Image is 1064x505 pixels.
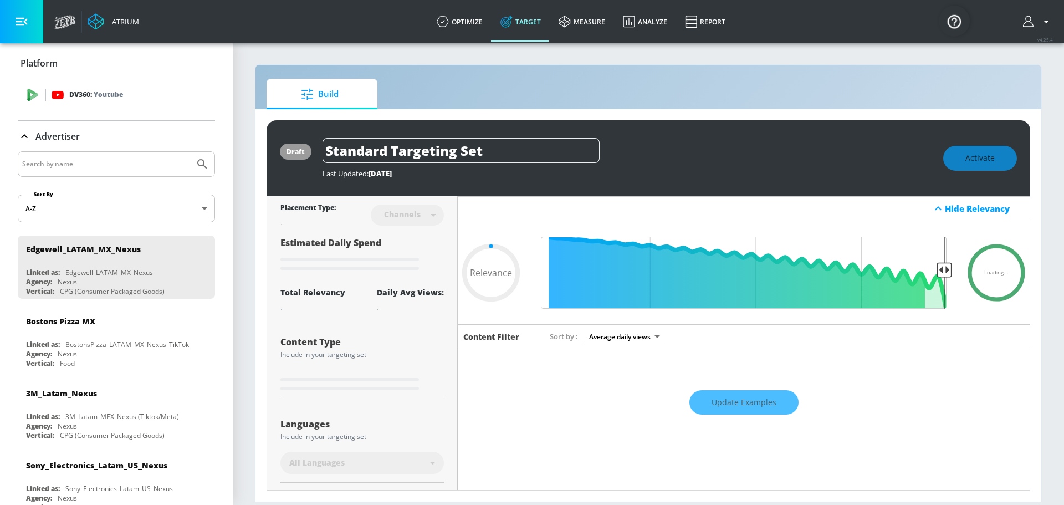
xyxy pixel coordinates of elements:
[26,431,54,440] div: Vertical:
[65,340,189,349] div: BostonsPizza_LATAM_MX_Nexus_TikTok
[69,89,123,101] p: DV360:
[280,237,381,249] span: Estimated Daily Spend
[984,270,1009,276] span: Loading...
[58,349,77,359] div: Nexus
[676,2,734,42] a: Report
[26,412,60,421] div: Linked as:
[470,268,512,277] span: Relevance
[26,287,54,296] div: Vertical:
[945,203,1024,214] div: Hide Relevancy
[1037,37,1053,43] span: v 4.25.4
[58,277,77,287] div: Nexus
[550,331,578,341] span: Sort by
[65,268,153,277] div: Edgewell_LATAM_MX_Nexus
[463,331,519,342] h6: Content Filter
[289,457,345,468] span: All Languages
[26,484,60,493] div: Linked as:
[280,338,444,346] div: Content Type
[18,121,215,152] div: Advertiser
[280,203,336,215] div: Placement Type:
[18,380,215,443] div: 3M_Latam_NexusLinked as:3M_Latam_MEX_Nexus (Tiktok/Meta)Agency:NexusVertical:CPG (Consumer Packag...
[18,236,215,299] div: Edgewell_LATAM_MX_NexusLinked as:Edgewell_LATAM_MX_NexusAgency:NexusVertical:CPG (Consumer Packag...
[280,351,444,358] div: Include in your targeting set
[22,157,190,171] input: Search by name
[26,340,60,349] div: Linked as:
[21,57,58,69] p: Platform
[60,359,75,368] div: Food
[60,431,165,440] div: CPG (Consumer Packaged Goods)
[550,2,614,42] a: measure
[535,237,952,309] input: Final Threshold
[18,308,215,371] div: Bostons Pizza MXLinked as:BostonsPizza_LATAM_MX_Nexus_TikTokAgency:NexusVertical:Food
[18,195,215,222] div: A-Z
[26,388,97,399] div: 3M_Latam_Nexus
[60,287,165,296] div: CPG (Consumer Packaged Goods)
[65,412,179,421] div: 3M_Latam_MEX_Nexus (Tiktok/Meta)
[26,421,52,431] div: Agency:
[428,2,492,42] a: optimize
[26,349,52,359] div: Agency:
[287,147,305,156] div: draft
[88,13,139,30] a: Atrium
[26,493,52,503] div: Agency:
[18,78,215,111] div: DV360: Youtube
[614,2,676,42] a: Analyze
[280,237,444,274] div: Estimated Daily Spend
[32,191,55,198] label: Sort By
[26,277,52,287] div: Agency:
[26,244,141,254] div: Edgewell_LATAM_MX_Nexus
[58,493,77,503] div: Nexus
[492,2,550,42] a: Target
[280,287,345,298] div: Total Relevancy
[35,130,80,142] p: Advertiser
[280,433,444,440] div: Include in your targeting set
[26,268,60,277] div: Linked as:
[280,420,444,429] div: Languages
[26,460,167,471] div: Sony_Electronics_Latam_US_Nexus
[323,169,932,178] div: Last Updated:
[18,48,215,79] div: Platform
[458,196,1030,221] div: Hide Relevancy
[378,210,426,219] div: Channels
[939,6,970,37] button: Open Resource Center
[58,421,77,431] div: Nexus
[377,287,444,298] div: Daily Avg Views:
[280,452,444,474] div: All Languages
[584,329,664,344] div: Average daily views
[108,17,139,27] div: Atrium
[26,316,95,327] div: Bostons Pizza MX
[369,169,392,178] span: [DATE]
[26,359,54,368] div: Vertical:
[94,89,123,100] p: Youtube
[278,81,362,108] span: Build
[65,484,173,493] div: Sony_Electronics_Latam_US_Nexus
